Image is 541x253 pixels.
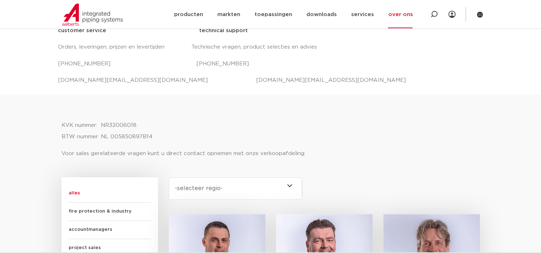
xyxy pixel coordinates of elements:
[62,120,480,143] p: KVK nummer: NR32006018 BTW nummer: NL 005850897B14
[217,1,240,28] a: markten
[58,58,483,70] p: [PHONE_NUMBER] [PHONE_NUMBER]
[69,203,151,221] span: fire protection & industry
[62,148,480,159] p: Voor sales gerelateerde vragen kunt u direct contact opnemen met onze verkoopafdeling:
[58,28,248,33] strong: customer service technical support
[69,221,151,239] span: accountmanagers
[69,184,151,203] span: alles
[254,1,292,28] a: toepassingen
[58,41,483,53] p: Orders, leveringen, prijzen en levertijden Technische vragen, product selecties en advies
[351,1,374,28] a: services
[306,1,336,28] a: downloads
[388,1,413,28] a: over ons
[174,1,203,28] a: producten
[58,75,483,86] p: [DOMAIN_NAME][EMAIL_ADDRESS][DOMAIN_NAME] [DOMAIN_NAME][EMAIL_ADDRESS][DOMAIN_NAME]
[174,1,413,28] nav: Menu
